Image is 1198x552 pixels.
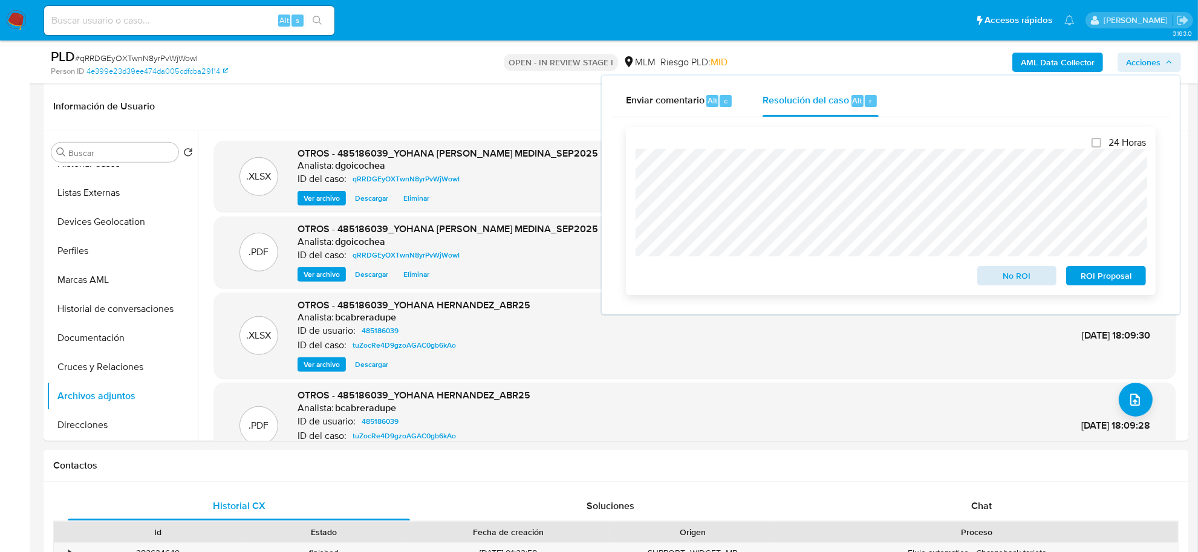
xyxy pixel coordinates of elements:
[708,95,717,106] span: Alt
[83,526,232,538] div: Id
[56,148,66,157] button: Buscar
[298,146,598,160] span: OTROS - 485186039_YOHANA [PERSON_NAME] MEDINA_SEP2025
[784,526,1170,538] div: Proceso
[68,148,174,158] input: Buscar
[53,459,1179,472] h1: Contactos
[75,52,198,64] span: # qRRDGEyOXTwnN8yrPvWjWowI
[249,419,269,432] p: .PDF
[1118,53,1181,72] button: Acciones
[249,526,398,538] div: Estado
[51,47,75,66] b: PLD
[349,357,394,372] button: Descargar
[298,160,334,172] p: Analista:
[397,267,435,282] button: Eliminar
[357,414,403,429] a: 485186039
[869,95,872,106] span: r
[1021,53,1095,72] b: AML Data Collector
[86,66,228,77] a: 4e399e23d39ee474da005cdfcba29114
[335,160,385,172] h6: dgoicochea
[1081,418,1150,432] span: [DATE] 18:09:28
[349,191,394,206] button: Descargar
[47,323,198,352] button: Documentación
[298,430,347,442] p: ID del caso:
[353,429,456,443] span: tuZocRe4D9gzoAGAC0gb6kAo
[971,499,992,513] span: Chat
[298,173,347,185] p: ID del caso:
[298,415,356,427] p: ID de usuario:
[335,402,396,414] h6: bcabreradupe
[977,266,1057,285] button: No ROI
[1082,328,1150,342] span: [DATE] 18:09:30
[626,93,705,107] span: Enviar comentario
[298,311,334,323] p: Analista:
[1092,138,1101,148] input: 24 Horas
[47,178,198,207] button: Listas Externas
[985,14,1052,27] span: Accesos rápidos
[47,265,198,294] button: Marcas AML
[304,359,340,371] span: Ver archivo
[298,339,347,351] p: ID del caso:
[403,192,429,204] span: Eliminar
[353,338,456,352] span: tuZocRe4D9gzoAGAC0gb6kAo
[1176,14,1189,27] a: Salir
[47,294,198,323] button: Historial de conversaciones
[403,268,429,281] span: Eliminar
[348,248,464,262] a: qRRDGEyOXTwnN8yrPvWjWowI
[51,66,84,77] b: Person ID
[763,93,849,107] span: Resolución del caso
[724,95,728,106] span: c
[47,352,198,382] button: Cruces y Relaciones
[305,12,330,29] button: search-icon
[247,329,272,342] p: .XLSX
[1075,267,1138,284] span: ROI Proposal
[348,429,461,443] a: tuZocRe4D9gzoAGAC0gb6kAo
[348,338,461,352] a: tuZocRe4D9gzoAGAC0gb6kAo
[335,311,396,323] h6: bcabreradupe
[213,499,265,513] span: Historial CX
[296,15,299,26] span: s
[249,245,269,259] p: .PDF
[1126,53,1161,72] span: Acciones
[44,13,334,28] input: Buscar usuario o caso...
[1119,383,1153,417] button: upload-file
[183,148,193,161] button: Volver al orden por defecto
[304,192,340,204] span: Ver archivo
[349,267,394,282] button: Descargar
[47,236,198,265] button: Perfiles
[660,56,728,69] span: Riesgo PLD:
[335,236,385,248] h6: dgoicochea
[362,414,399,429] span: 485186039
[1104,15,1172,26] p: dalia.goicochea@mercadolibre.com.mx
[298,402,334,414] p: Analista:
[298,191,346,206] button: Ver archivo
[355,359,388,371] span: Descargar
[279,15,289,26] span: Alt
[362,323,399,338] span: 485186039
[415,526,601,538] div: Fecha de creación
[298,236,334,248] p: Analista:
[348,172,464,186] a: qRRDGEyOXTwnN8yrPvWjWowI
[1108,137,1146,149] span: 24 Horas
[587,499,634,513] span: Soluciones
[1012,53,1103,72] button: AML Data Collector
[355,192,388,204] span: Descargar
[1173,28,1192,38] span: 3.163.0
[397,191,435,206] button: Eliminar
[47,411,198,440] button: Direcciones
[247,170,272,183] p: .XLSX
[298,325,356,337] p: ID de usuario:
[53,100,155,112] h1: Información de Usuario
[853,95,862,106] span: Alt
[1064,15,1075,25] a: Notificaciones
[353,248,460,262] span: qRRDGEyOXTwnN8yrPvWjWowI
[623,56,656,69] div: MLM
[298,222,598,236] span: OTROS - 485186039_YOHANA [PERSON_NAME] MEDINA_SEP2025
[353,172,460,186] span: qRRDGEyOXTwnN8yrPvWjWowI
[1066,266,1146,285] button: ROI Proposal
[504,54,618,71] p: OPEN - IN REVIEW STAGE I
[298,388,530,402] span: OTROS - 485186039_YOHANA HERNANDEZ_ABR25
[355,268,388,281] span: Descargar
[711,55,728,69] span: MID
[298,249,347,261] p: ID del caso:
[47,382,198,411] button: Archivos adjuntos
